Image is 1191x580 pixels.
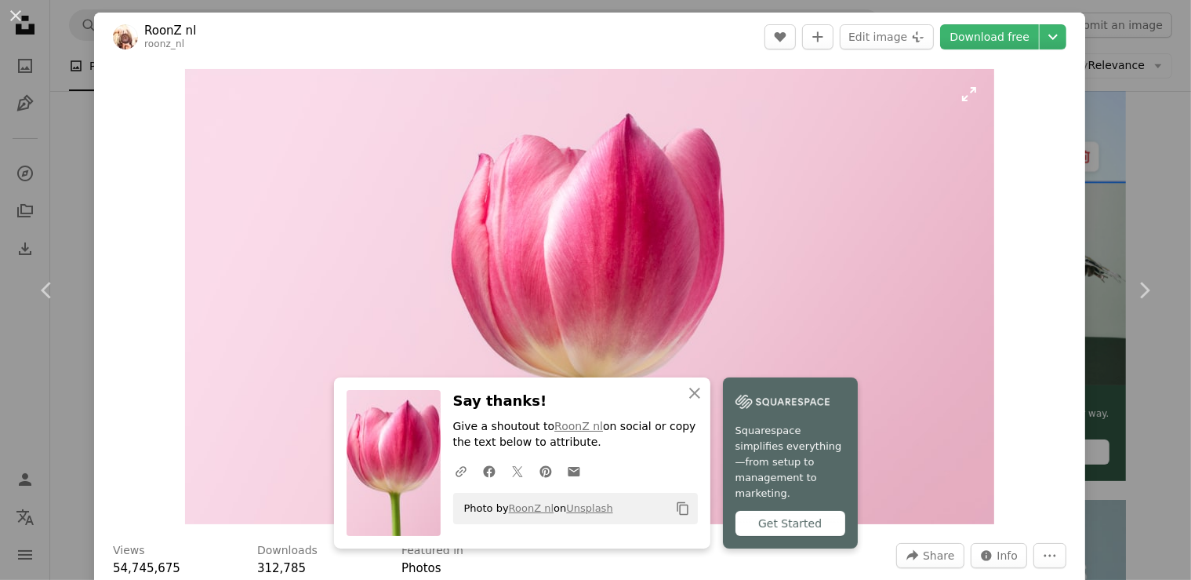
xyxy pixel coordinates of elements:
[185,69,994,524] img: pink flower
[723,378,858,549] a: Squarespace simplifies everything—from setup to management to marketing.Get Started
[1040,24,1066,49] button: Choose download size
[802,24,833,49] button: Add to Collection
[896,543,964,568] button: Share this image
[257,543,318,559] h3: Downloads
[144,23,196,38] a: RoonZ nl
[113,24,138,49] img: Go to RoonZ nl's profile
[735,390,830,414] img: file-1747939142011-51e5cc87e3c9
[257,561,306,575] span: 312,785
[923,544,954,567] span: Share
[503,455,532,487] a: Share on Twitter
[566,502,612,514] a: Unsplash
[735,423,845,502] span: Squarespace simplifies everything—from setup to management to marketing.
[456,496,613,521] span: Photo by on
[144,38,184,49] a: roonz_nl
[1097,215,1191,366] a: Next
[735,511,845,536] div: Get Started
[509,502,554,514] a: RoonZ nl
[1033,543,1066,568] button: More Actions
[554,420,603,432] a: RoonZ nl
[453,419,698,451] p: Give a shoutout to on social or copy the text below to attribute.
[670,495,696,522] button: Copy to clipboard
[532,455,560,487] a: Share on Pinterest
[840,24,934,49] button: Edit image
[401,543,463,559] h3: Featured in
[971,543,1028,568] button: Stats about this image
[453,390,698,413] h3: Say thanks!
[997,544,1019,567] span: Info
[560,455,588,487] a: Share over email
[185,69,994,524] button: Zoom in on this image
[113,543,145,559] h3: Views
[113,561,180,575] span: 54,745,675
[764,24,796,49] button: Like
[401,561,441,575] a: Photos
[475,455,503,487] a: Share on Facebook
[940,24,1039,49] a: Download free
